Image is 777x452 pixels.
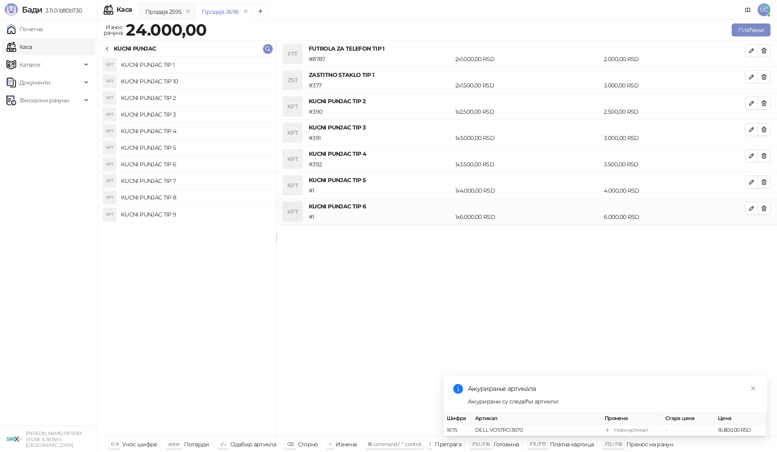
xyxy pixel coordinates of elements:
button: remove [240,8,251,15]
span: F10 / F16 [472,441,490,447]
div: Претрага [435,439,461,450]
div: KPT [283,176,302,195]
div: grid [98,57,276,436]
h4: KUCNI PUNJAC TIP 3 [121,108,270,121]
span: info-circle [453,384,463,394]
button: Плаћање [732,23,771,36]
a: Close [749,384,758,393]
div: 3.000,00 RSD [602,134,747,142]
div: 2.000,00 RSD [602,55,747,64]
div: # 390 [307,107,454,116]
th: Цена [715,413,767,424]
div: KPT [103,158,116,171]
div: KPT [103,174,116,187]
span: Бади [22,5,42,15]
div: KPT [103,191,116,204]
td: DELL VOSTRO 3670 [472,424,601,436]
div: Готовина [494,439,519,450]
div: # 392 [307,160,454,169]
span: UĆ [758,3,771,16]
a: Документација [741,3,754,16]
h4: KUCNI PUNJAC TIP 5 [121,141,270,154]
span: Документи [19,74,50,91]
div: 1 x 3.500,00 RSD [454,160,602,169]
img: 64x64-companyLogo-cb9a1907-c9b0-4601-bb5e-5084e694c383.png [6,431,23,447]
div: 1 x 2.500,00 RSD [454,107,602,116]
div: 1 x 4.000,00 RSD [454,186,602,195]
div: KPT [283,97,302,116]
h4: KUCNI PUNJAC TIP 3 [309,123,745,132]
span: close [750,386,756,391]
div: Продаја 2595 [145,7,181,16]
div: 3.500,00 RSD [602,160,747,169]
h4: KUCNI PUNJAC TIP 10 [121,75,270,88]
div: Измена [335,439,357,450]
div: 1 x 6.000,00 RSD [454,212,602,221]
div: Износ рачуна [102,22,124,38]
div: Потврди [184,439,209,450]
div: KUCNI PUNJAC [114,44,156,53]
div: Пренос на рачун [626,439,673,450]
td: 16.800,00 RSD [715,424,767,436]
div: Продаја 2696 [202,7,239,16]
div: Ажурирани су следећи артикли: [468,397,758,406]
th: Промена [601,413,662,424]
div: Сторно [298,439,318,450]
div: Ажурирање артикала [468,384,758,394]
h4: ZASTITNO STAKLO TIP 1 [309,70,745,79]
h4: KUCNI PUNJAC TIP 9 [121,208,270,221]
span: F11 / F17 [530,441,546,447]
div: KPT [283,123,302,142]
div: 2 x 1.500,00 RSD [454,81,602,90]
th: Стара цена [662,413,715,424]
a: Почетна [6,21,43,37]
th: Артикал [472,413,601,424]
span: F12 / F18 [605,441,622,447]
div: 2 x 1.000,00 RSD [454,55,602,64]
div: KPT [103,75,116,88]
h4: KUCNI PUNJAC TIP 1 [121,58,270,71]
div: KPT [103,58,116,71]
h4: FUTROLA ZA TELEFON TIP 1 [309,44,745,53]
span: 3.11.0-b80b730 [42,7,82,14]
div: Одабир артикла [230,439,276,450]
th: Шифра [444,413,472,424]
td: - [662,424,715,436]
div: Каса [117,6,132,13]
h4: KUCNI PUNJAC TIP 6 [309,202,745,211]
div: # 1 [307,186,454,195]
div: # 391 [307,134,454,142]
div: KPT [283,149,302,169]
span: f [429,441,431,447]
div: 2.500,00 RSD [602,107,747,116]
div: # 1 [307,212,454,221]
div: KPT [103,108,116,121]
div: KPT [103,91,116,104]
span: Каталог [19,57,41,73]
small: [PERSON_NAME] PR SIRIX STORE & SERVIS [GEOGRAPHIC_DATA] [26,431,82,448]
div: # 8787 [307,55,454,64]
div: 6.000,00 RSD [602,212,747,221]
div: KPT [283,202,302,221]
h4: KUCNI PUNJAC TIP 5 [309,176,745,185]
span: + [329,441,331,447]
h4: KUCNI PUNJAC TIP 2 [309,97,745,106]
div: 3.000,00 RSD [602,81,747,90]
span: ↑/↓ [220,441,226,447]
a: Каса [6,39,32,55]
strong: 24.000,00 [126,20,206,40]
h4: KUCNI PUNJAC TIP 6 [121,158,270,171]
div: 4.000,00 RSD [602,186,747,195]
div: Нови артикал [614,426,648,434]
button: remove [183,8,193,15]
div: FTT [283,44,302,64]
span: enter [168,441,180,447]
h4: KUCNI PUNJAC TIP 4 [121,125,270,138]
div: KPT [103,208,116,221]
img: Logo [5,3,18,16]
div: 1 x 3.000,00 RSD [454,134,602,142]
h4: KUCNI PUNJAC TIP 8 [121,191,270,204]
div: KPT [103,125,116,138]
div: Унос шифре [122,439,157,450]
div: # 377 [307,81,454,90]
